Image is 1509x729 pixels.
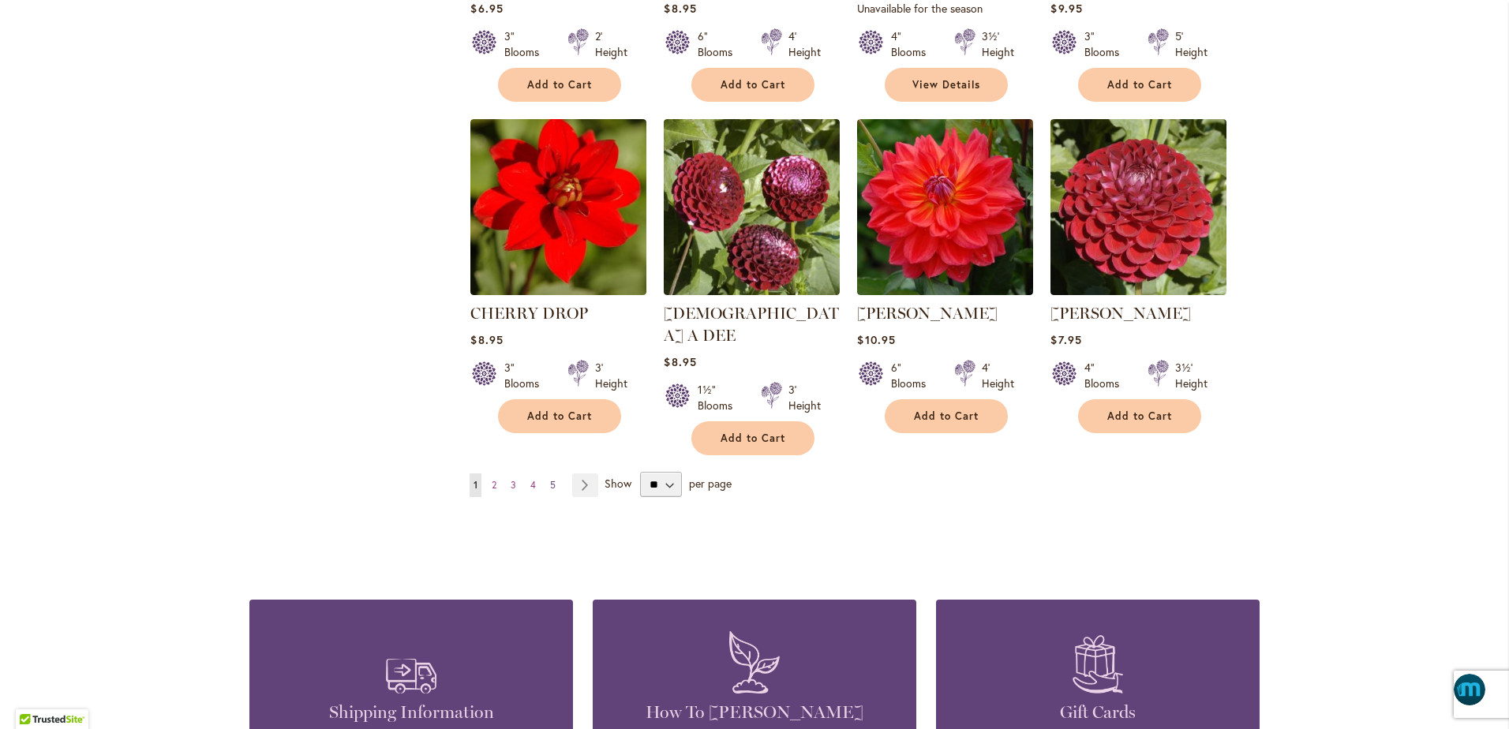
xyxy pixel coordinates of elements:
[1107,409,1172,423] span: Add to Cart
[982,360,1014,391] div: 4' Height
[891,360,935,391] div: 6" Blooms
[691,68,814,102] button: Add to Cart
[689,476,732,491] span: per page
[857,119,1033,295] img: COOPER BLAINE
[914,409,979,423] span: Add to Cart
[474,479,477,491] span: 1
[492,479,496,491] span: 2
[470,304,588,323] a: CHERRY DROP
[891,28,935,60] div: 4" Blooms
[664,304,839,345] a: [DEMOGRAPHIC_DATA] A DEE
[1050,283,1226,298] a: CORNEL
[273,701,549,723] h4: Shipping Information
[698,382,742,413] div: 1½" Blooms
[885,68,1008,102] a: View Details
[550,479,556,491] span: 5
[698,28,742,60] div: 6" Blooms
[605,476,631,491] span: Show
[470,332,503,347] span: $8.95
[857,304,998,323] a: [PERSON_NAME]
[1050,332,1081,347] span: $7.95
[546,473,560,497] a: 5
[1107,78,1172,92] span: Add to Cart
[1084,360,1129,391] div: 4" Blooms
[1078,68,1201,102] button: Add to Cart
[664,354,696,369] span: $8.95
[1050,119,1226,295] img: CORNEL
[982,28,1014,60] div: 3½' Height
[498,399,621,433] button: Add to Cart
[1078,399,1201,433] button: Add to Cart
[511,479,516,491] span: 3
[488,473,500,497] a: 2
[912,78,980,92] span: View Details
[1175,28,1208,60] div: 5' Height
[721,432,785,445] span: Add to Cart
[526,473,540,497] a: 4
[530,479,536,491] span: 4
[788,28,821,60] div: 4' Height
[527,409,592,423] span: Add to Cart
[470,119,646,295] img: CHERRY DROP
[857,283,1033,298] a: COOPER BLAINE
[960,701,1236,723] h4: Gift Cards
[1050,304,1191,323] a: [PERSON_NAME]
[788,382,821,413] div: 3' Height
[857,1,1033,16] p: Unavailable for the season
[1084,28,1129,60] div: 3" Blooms
[1175,360,1208,391] div: 3½' Height
[1050,1,1082,16] span: $9.95
[595,28,627,60] div: 2' Height
[885,399,1008,433] button: Add to Cart
[664,1,696,16] span: $8.95
[721,78,785,92] span: Add to Cart
[12,673,56,717] iframe: Launch Accessibility Center
[470,1,503,16] span: $6.95
[857,332,895,347] span: $10.95
[616,701,893,723] h4: How To [PERSON_NAME]
[498,68,621,102] button: Add to Cart
[504,360,549,391] div: 3" Blooms
[504,28,549,60] div: 3" Blooms
[664,119,840,295] img: CHICK A DEE
[507,473,520,497] a: 3
[527,78,592,92] span: Add to Cart
[470,283,646,298] a: CHERRY DROP
[664,283,840,298] a: CHICK A DEE
[691,421,814,455] button: Add to Cart
[595,360,627,391] div: 3' Height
